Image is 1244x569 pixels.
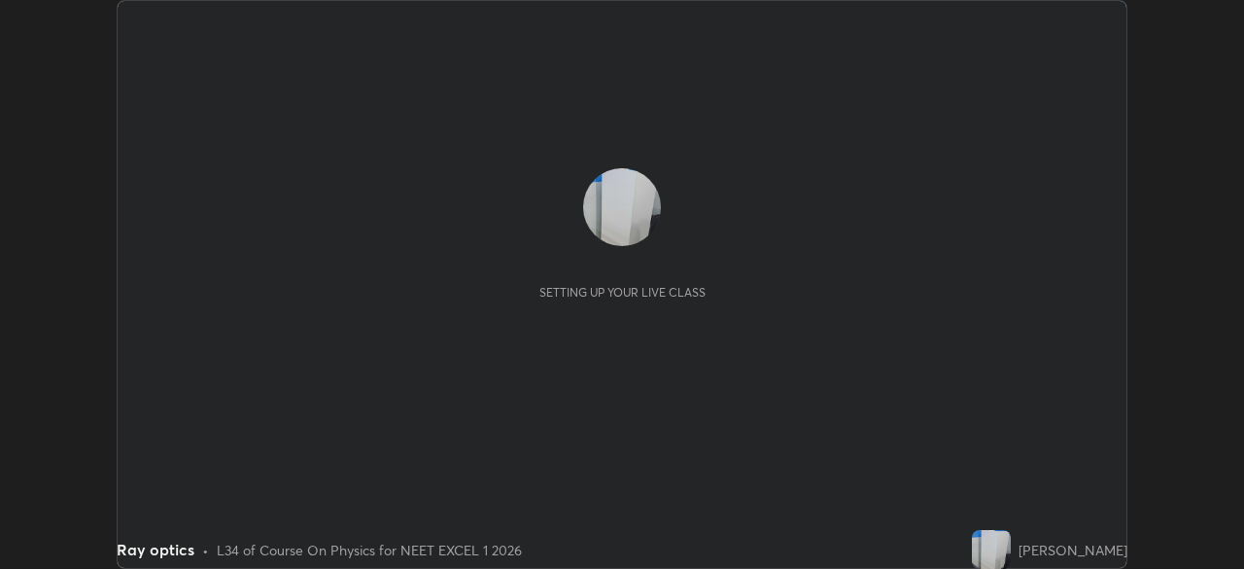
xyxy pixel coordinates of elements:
img: d21b9cef1397427589dad431d01d2c4e.jpg [972,530,1011,569]
div: • [202,540,209,560]
div: Ray optics [117,538,194,561]
img: d21b9cef1397427589dad431d01d2c4e.jpg [583,168,661,246]
div: L34 of Course On Physics for NEET EXCEL 1 2026 [217,540,522,560]
div: [PERSON_NAME] [1019,540,1127,560]
div: Setting up your live class [539,285,706,300]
